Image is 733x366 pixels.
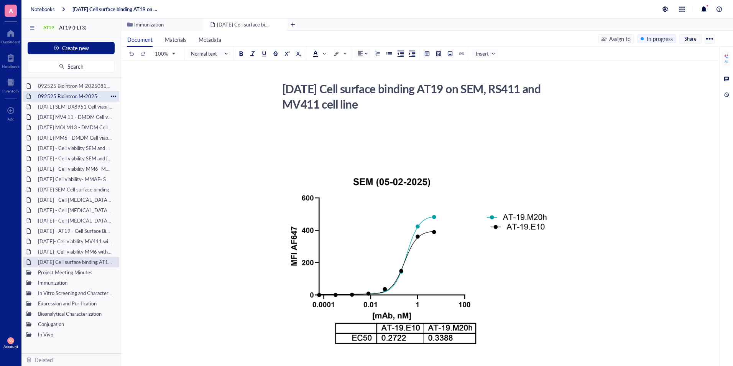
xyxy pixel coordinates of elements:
span: Normal text [191,50,228,57]
span: 100% [155,50,175,57]
div: [DATE] - AT19 - Cell Surface Binding assay on hFLT3 Transfected [MEDICAL_DATA] Cells (24 hours) [35,226,116,236]
button: Search [28,60,115,73]
div: 092525 Biointron M-202508132759 [35,91,108,102]
span: Document [127,36,153,43]
div: Assign to [609,35,631,43]
div: Add [7,117,15,121]
div: [DATE]- Cell viability MM6 with and without IgG Blocking - DX8951 [35,246,116,257]
div: Dashboard [1,40,20,44]
span: Materials [165,36,186,43]
div: Bioanalytical Characterization [35,308,116,319]
div: In Vivo [35,329,116,340]
div: [DATE] - Cell [MEDICAL_DATA]- MOLM-13 (AML cell line) [35,195,116,205]
span: Metadata [199,36,221,43]
a: Inventory [2,76,19,93]
span: Create new [62,45,89,51]
div: [DATE] - Cell [MEDICAL_DATA]- MOLM-13 (AML cell line) [35,205,116,216]
div: 092525 Biointron M-202508133026 [35,81,116,91]
div: Conjugation [35,319,116,330]
div: In progress [647,35,673,43]
div: Project Meeting Minutes [35,267,116,278]
span: SS [9,338,13,343]
div: Account [3,344,18,349]
div: [DATE] Cell viability- MMAF- SEM and MV4,11 [35,174,116,185]
div: AI [725,59,728,64]
button: Share [679,34,702,43]
div: [DATE] - Cell viability MM6- MMAF [35,163,116,174]
div: [DATE] - Cell viability SEM and [GEOGRAPHIC_DATA]; 411- DMDM [35,153,116,164]
a: Notebook [2,52,20,69]
div: [DATE] MV4;11 - DMDM Cell viability [35,112,116,122]
div: [DATE] MOLM13 - DMDM Cell viability [35,122,116,133]
a: Dashboard [1,27,20,44]
span: A [9,6,13,15]
div: [DATE] SEM Cell surface binding [35,184,116,195]
div: Notebook [2,64,20,69]
div: [DATE] - Cell viability SEM and RS; 411- DMDM with Fc block (needs to be completed) [35,143,116,153]
div: AT19 [43,25,54,30]
button: Create new [28,42,115,54]
span: Insert [476,50,496,57]
div: [DATE] MM6 - DMDM Cell viability [35,132,116,143]
span: AT19 (FLT3) [59,24,87,31]
div: Deleted [35,356,53,364]
img: genemod-experiment-image [282,169,555,349]
a: Notebooks [31,6,55,13]
div: In Vitro Screening and Characterization [35,288,116,298]
div: [DATE] Cell surface binding AT19 on SEM, RS411 and MV411 cell line [35,257,116,267]
div: [DATE] Cell surface binding AT19 on SEM, RS411 and MV411 cell line [279,79,552,114]
a: [DATE] Cell surface binding AT19 on SEM, RS411 and MV411 cell line [72,6,159,13]
div: [DATE] - Cell [MEDICAL_DATA]- MV4,11 (AML cell line) [35,215,116,226]
div: Immunization [35,277,116,288]
div: Expression and Purification [35,298,116,309]
span: Search [67,63,84,69]
span: Share [684,35,697,42]
div: [DATE] SEM-DX8951 Cell viability [35,101,116,112]
div: Inventory [2,89,19,93]
div: [DATE]- Cell viability MV411 with and without IgG Blocking - DX8951 [35,236,116,247]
